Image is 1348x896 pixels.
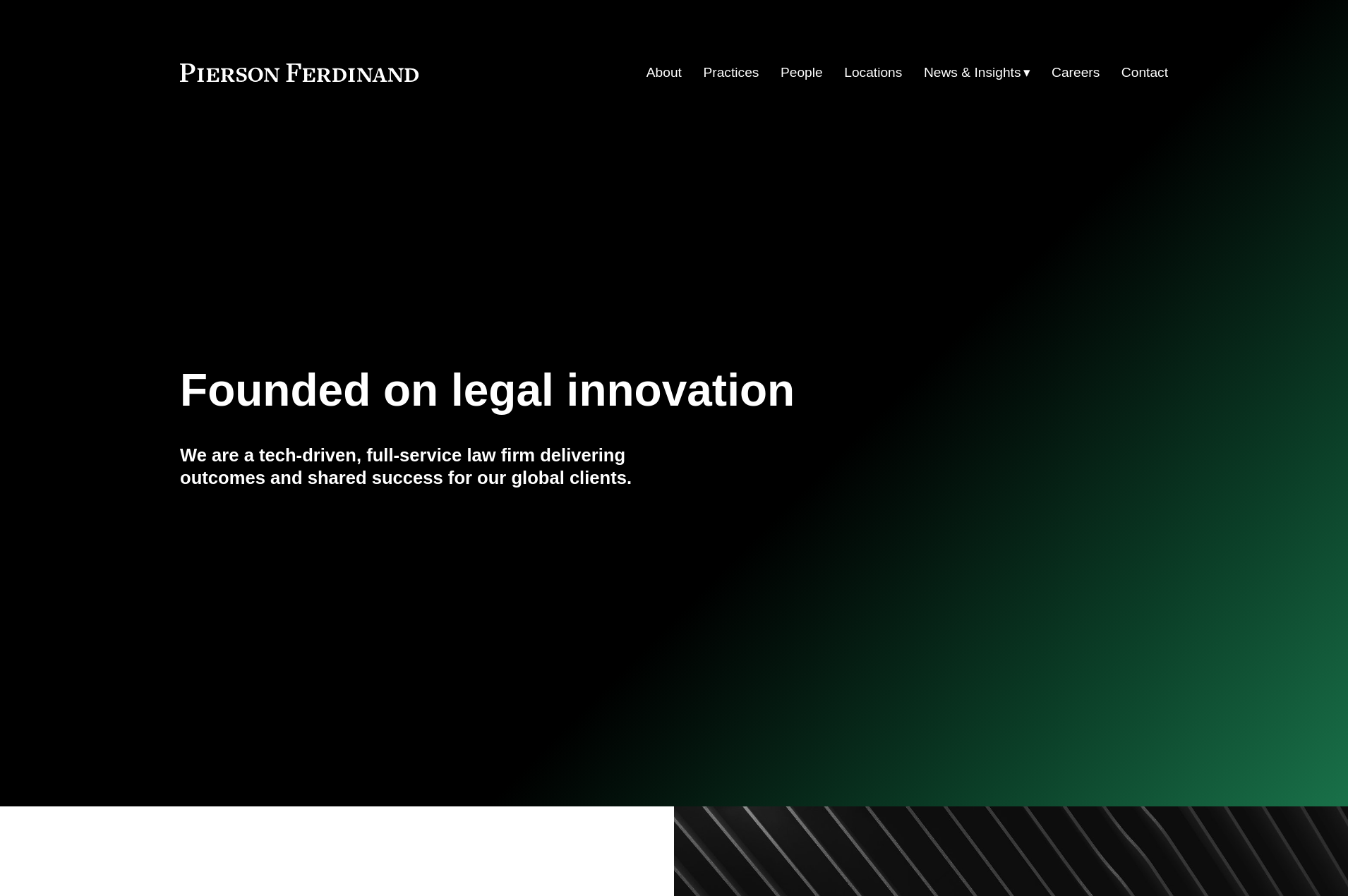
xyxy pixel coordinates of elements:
a: folder dropdown [924,59,1030,86]
h1: Founded on legal innovation [180,365,1004,416]
a: Locations [844,59,902,86]
a: Contact [1121,59,1168,86]
a: People [781,59,823,86]
a: About [646,59,682,86]
a: Practices [704,59,759,86]
span: News & Insights [924,61,1021,85]
a: Careers [1052,59,1100,86]
h4: We are a tech-driven, full-service law firm delivering outcomes and shared success for our global... [180,444,674,490]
